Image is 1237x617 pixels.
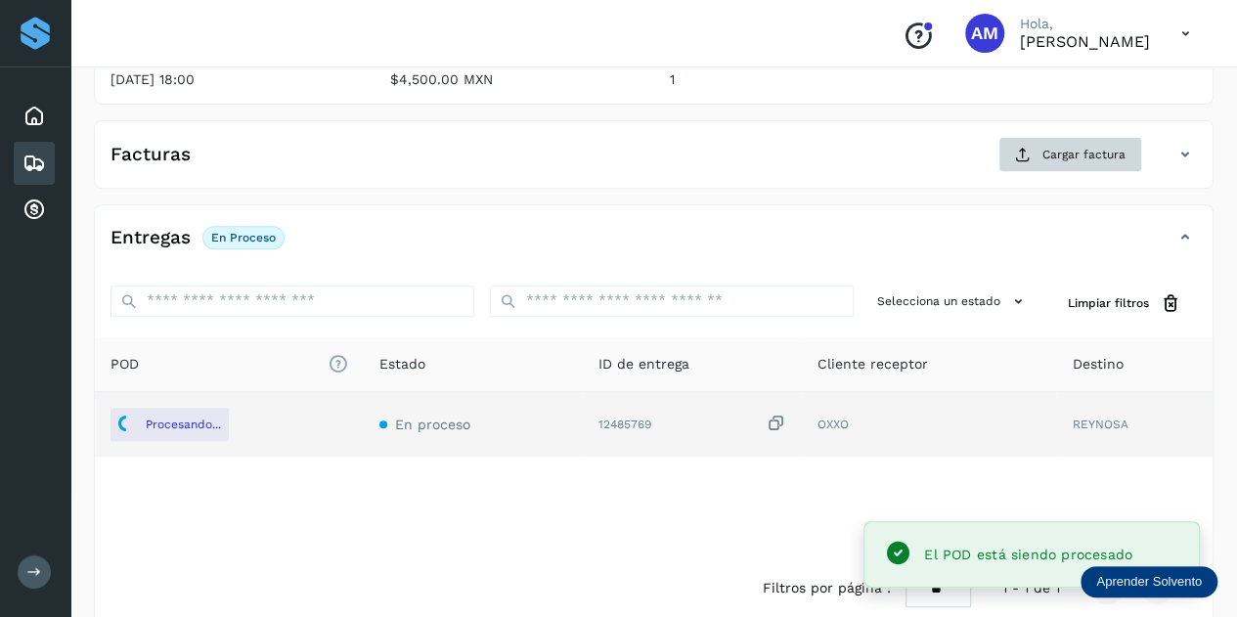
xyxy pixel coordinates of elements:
span: El POD está siendo procesado [924,547,1132,562]
td: REYNOSA [1056,392,1213,457]
p: Aprender Solvento [1096,574,1202,590]
span: Limpiar filtros [1068,294,1149,312]
p: Angele Monserrat Manriquez Bisuett [1020,32,1150,51]
span: 1 - 1 de 1 [1002,578,1060,598]
div: 12485769 [598,414,786,434]
div: Aprender Solvento [1081,566,1217,597]
div: Inicio [14,95,55,138]
div: Embarques [14,142,55,185]
div: FacturasCargar factura [95,137,1213,188]
span: Filtros por página : [762,578,890,598]
span: Destino [1072,354,1123,375]
p: $4,500.00 MXN [390,71,639,88]
button: Procesando... [110,408,229,441]
span: En proceso [395,417,470,432]
span: Estado [379,354,425,375]
div: EntregasEn proceso [95,221,1213,270]
td: OXXO [802,392,1056,457]
p: Hola, [1020,16,1150,32]
button: Cargar factura [998,137,1142,172]
span: Cargar factura [1042,146,1126,163]
p: Procesando... [146,418,221,431]
div: Cuentas por cobrar [14,189,55,232]
span: ID de entrega [598,354,689,375]
h4: Facturas [110,144,191,166]
p: [DATE] 18:00 [110,71,359,88]
button: Selecciona un estado [869,286,1037,318]
p: En proceso [211,231,276,244]
span: POD [110,354,348,375]
span: Cliente receptor [817,354,928,375]
button: Limpiar filtros [1052,286,1197,322]
h4: Entregas [110,227,191,249]
p: 1 [670,71,918,88]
